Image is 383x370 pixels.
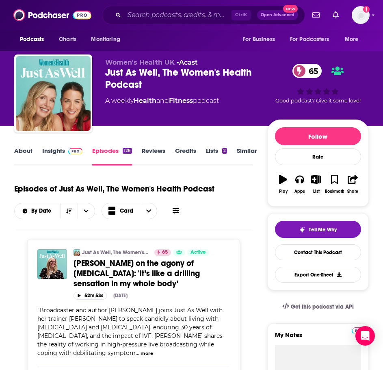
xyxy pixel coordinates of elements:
[237,32,285,47] button: open menu
[74,292,107,300] button: 52m 53s
[285,32,341,47] button: open menu
[294,189,305,194] div: Apps
[325,170,344,199] button: Bookmark
[54,32,81,47] a: Charts
[257,10,298,20] button: Open AdvancedNew
[61,203,78,219] button: Sort Direction
[299,226,305,233] img: tell me why sparkle
[156,97,169,104] span: and
[16,56,91,131] img: Just As Well, The Women's Health Podcast
[91,34,120,45] span: Monitoring
[14,32,54,47] button: open menu
[92,147,132,165] a: Episodes126
[68,148,82,155] img: Podchaser Pro
[102,6,305,24] div: Search podcasts, credits, & more...
[136,349,139,357] span: ...
[124,9,232,22] input: Search podcasts, credits, & more...
[74,249,80,256] img: Just As Well, The Women's Health Podcast
[276,297,360,317] a: Get this podcast via API
[179,59,198,66] a: Acast
[329,8,342,22] a: Show notifications dropdown
[308,170,325,199] button: List
[344,170,361,199] button: Share
[162,248,168,257] span: 65
[355,326,375,346] div: Open Intercom Messenger
[301,64,322,78] span: 65
[169,97,193,104] a: Fitness
[275,244,361,260] a: Contact This Podcast
[206,147,227,165] a: Lists2
[85,32,130,47] button: open menu
[352,326,366,334] a: Pro website
[177,59,198,66] span: •
[13,7,91,23] img: Podchaser - Follow, Share and Rate Podcasts
[325,189,344,194] div: Bookmark
[352,6,370,24] span: Logged in as GregKubie
[14,147,32,165] a: About
[123,148,132,154] div: 126
[275,331,361,345] label: My Notes
[42,147,82,165] a: InsightsPodchaser Pro
[120,208,133,214] span: Card
[275,221,361,238] button: tell me why sparkleTell Me Why
[309,8,323,22] a: Show notifications dropdown
[74,258,200,289] span: [PERSON_NAME] on the agony of [MEDICAL_DATA]: 'It’s like a drilling sensation in my whole body’
[275,127,361,145] button: Follow
[82,249,149,256] a: Just As Well, The Women's Health Podcast
[339,32,369,47] button: open menu
[275,267,361,283] button: Export One-Sheet
[345,34,359,45] span: More
[267,59,369,109] div: 65Good podcast? Give it some love!
[232,10,251,20] span: Ctrl K
[187,249,209,256] a: Active
[347,189,358,194] div: Share
[37,249,67,279] img: Emma Barnett on the agony of endometriosis: 'It’s like a drilling sensation in my whole body’
[275,170,292,199] button: Play
[261,13,294,17] span: Open Advanced
[14,184,214,194] h1: Episodes of Just As Well, The Women's Health Podcast
[175,147,196,165] a: Credits
[352,6,370,24] img: User Profile
[37,307,223,357] span: "
[291,303,354,310] span: Get this podcast via API
[20,34,44,45] span: Podcasts
[78,203,95,219] button: open menu
[74,258,230,289] a: [PERSON_NAME] on the agony of [MEDICAL_DATA]: 'It’s like a drilling sensation in my whole body’
[105,59,175,66] span: Women's Health UK
[14,203,95,219] h2: Choose List sort
[222,148,227,154] div: 2
[313,189,320,194] div: List
[59,34,76,45] span: Charts
[190,248,206,257] span: Active
[275,98,361,104] span: Good podcast? Give it some love!
[243,34,275,45] span: For Business
[363,6,370,13] svg: Add a profile image
[290,34,329,45] span: For Podcasters
[105,96,219,106] div: A weekly podcast
[31,208,54,214] span: By Date
[292,64,322,78] a: 65
[292,170,308,199] button: Apps
[141,350,153,357] button: more
[15,208,61,214] button: open menu
[352,327,366,334] img: Podchaser Pro
[283,5,298,13] span: New
[237,147,257,165] a: Similar
[309,226,337,233] span: Tell Me Why
[134,97,156,104] a: Health
[154,249,171,256] a: 65
[102,203,158,219] button: Choose View
[142,147,165,165] a: Reviews
[113,293,128,298] div: [DATE]
[352,6,370,24] button: Show profile menu
[279,189,288,194] div: Play
[37,307,223,357] span: Broadcaster and author [PERSON_NAME] joins Just As Well with her trainer [PERSON_NAME] to speak c...
[275,148,361,165] div: Rate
